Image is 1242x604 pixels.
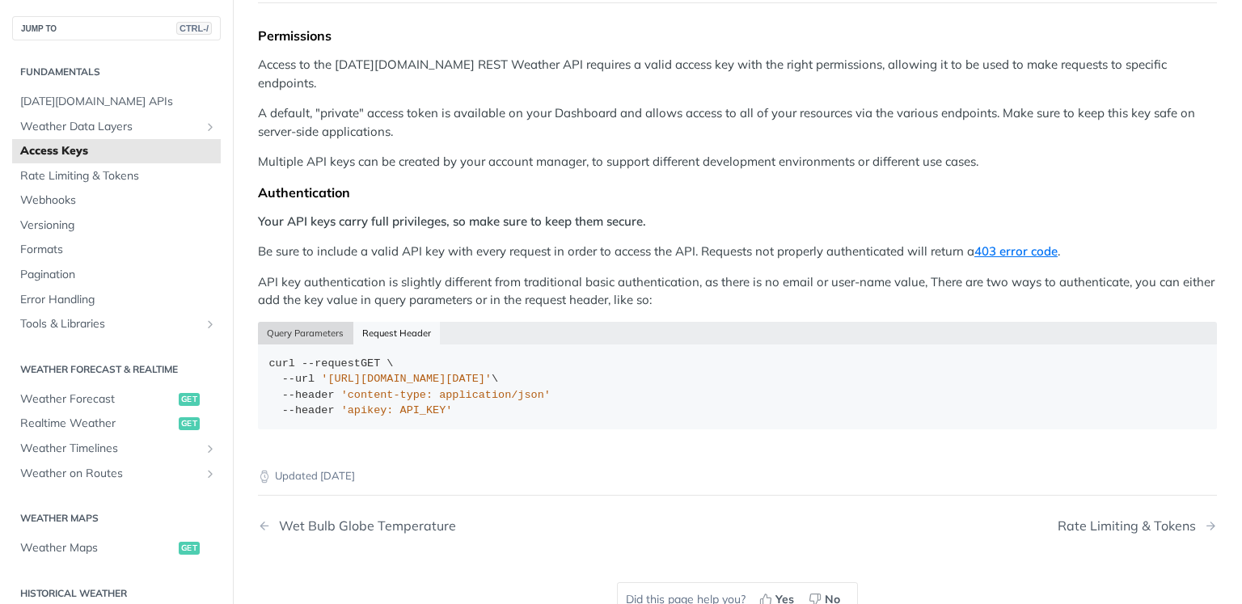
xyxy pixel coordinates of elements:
span: 'content-type: application/json' [341,389,551,401]
span: --header [282,404,335,416]
span: --url [282,373,315,385]
a: Error Handling [12,288,221,312]
span: Weather Data Layers [20,119,200,135]
p: Multiple API keys can be created by your account manager, to support different development enviro... [258,153,1217,171]
span: Tools & Libraries [20,316,200,332]
a: Realtime Weatherget [12,412,221,436]
a: Access Keys [12,139,221,163]
a: Tools & LibrariesShow subpages for Tools & Libraries [12,312,221,336]
div: Permissions [258,27,1217,44]
strong: Your API keys carry full privileges, so make sure to keep them secure. [258,213,646,229]
span: [DATE][DOMAIN_NAME] APIs [20,94,217,110]
span: Weather on Routes [20,466,200,482]
span: Realtime Weather [20,416,175,432]
span: Pagination [20,267,217,283]
a: Weather on RoutesShow subpages for Weather on Routes [12,462,221,486]
button: Show subpages for Tools & Libraries [204,318,217,331]
p: Access to the [DATE][DOMAIN_NAME] REST Weather API requires a valid access key with the right per... [258,56,1217,92]
div: Rate Limiting & Tokens [1058,518,1204,534]
div: Wet Bulb Globe Temperature [271,518,456,534]
button: Query Parameters [258,322,353,344]
h2: Historical Weather [12,586,221,601]
a: Formats [12,238,221,262]
a: Webhooks [12,188,221,213]
p: API key authentication is slightly different from traditional basic authentication, as there is n... [258,273,1217,310]
button: Show subpages for Weather on Routes [204,467,217,480]
h2: Weather Maps [12,511,221,526]
span: Rate Limiting & Tokens [20,168,217,184]
div: GET \ \ [269,356,1206,419]
div: Authentication [258,184,1217,201]
a: Pagination [12,263,221,287]
a: [DATE][DOMAIN_NAME] APIs [12,90,221,114]
a: Weather TimelinesShow subpages for Weather Timelines [12,437,221,461]
span: Weather Maps [20,540,175,556]
span: CTRL-/ [176,22,212,35]
span: '[URL][DOMAIN_NAME][DATE]' [321,373,492,385]
span: get [179,417,200,430]
a: Rate Limiting & Tokens [12,164,221,188]
a: Next Page: Rate Limiting & Tokens [1058,518,1217,534]
h2: Weather Forecast & realtime [12,362,221,377]
span: 'apikey: API_KEY' [341,404,453,416]
a: Previous Page: Wet Bulb Globe Temperature [258,518,669,534]
a: Weather Mapsget [12,536,221,560]
span: get [179,393,200,406]
span: Formats [20,242,217,258]
span: get [179,542,200,555]
span: --header [282,389,335,401]
h2: Fundamentals [12,65,221,79]
p: Updated [DATE] [258,468,1217,484]
button: JUMP TOCTRL-/ [12,16,221,40]
a: Weather Data LayersShow subpages for Weather Data Layers [12,115,221,139]
a: Versioning [12,213,221,238]
nav: Pagination Controls [258,502,1217,550]
span: Webhooks [20,192,217,209]
span: Versioning [20,218,217,234]
button: Show subpages for Weather Timelines [204,442,217,455]
span: Error Handling [20,292,217,308]
span: curl [269,357,295,370]
p: Be sure to include a valid API key with every request in order to access the API. Requests not pr... [258,243,1217,261]
span: --request [302,357,361,370]
span: Weather Timelines [20,441,200,457]
a: Weather Forecastget [12,387,221,412]
span: Access Keys [20,143,217,159]
p: A default, "private" access token is available on your Dashboard and allows access to all of your... [258,104,1217,141]
button: Show subpages for Weather Data Layers [204,120,217,133]
span: Weather Forecast [20,391,175,408]
a: 403 error code [974,243,1058,259]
